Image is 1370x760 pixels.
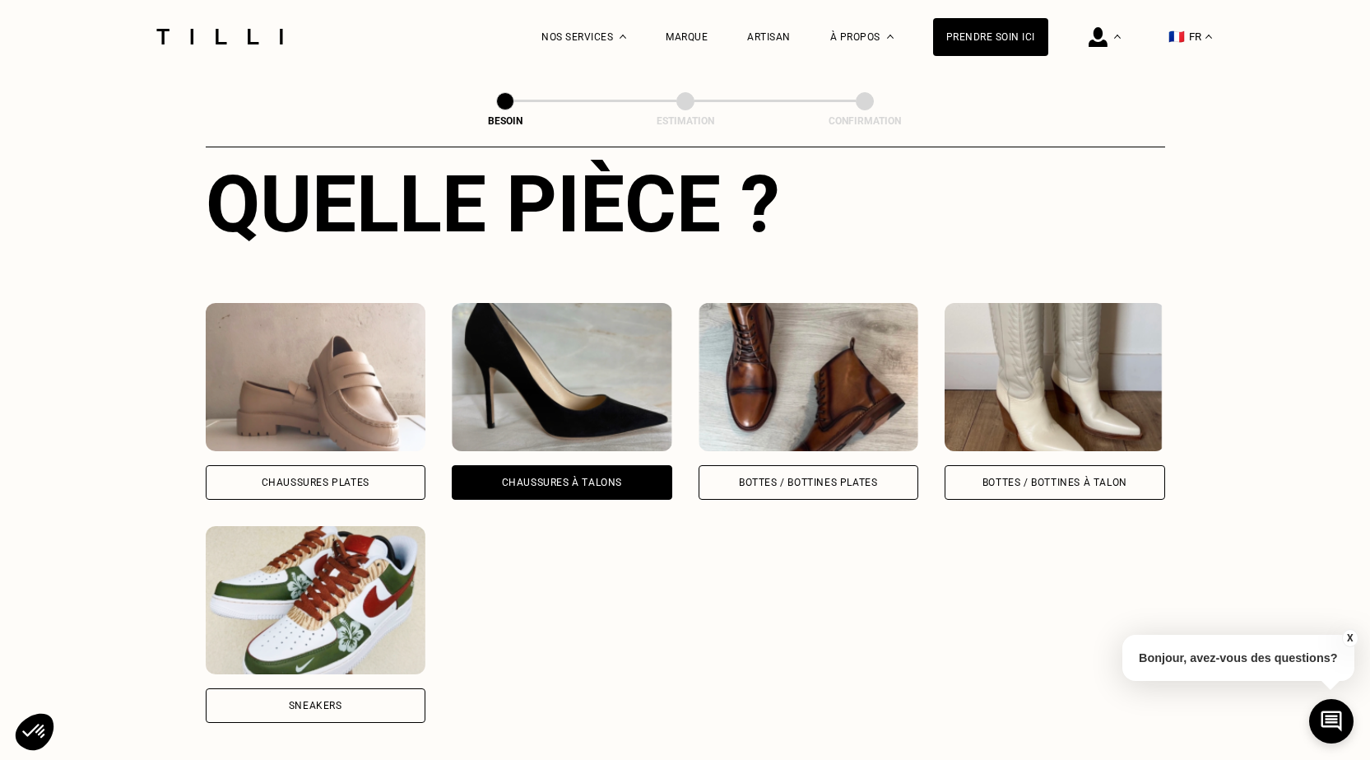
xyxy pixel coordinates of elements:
img: Menu déroulant à propos [887,35,894,39]
img: Tilli retouche votre Bottes / Bottines à talon [945,303,1165,451]
p: Bonjour, avez-vous des questions? [1122,635,1354,681]
div: Estimation [603,115,768,127]
a: Artisan [747,31,791,43]
div: Confirmation [783,115,947,127]
img: Tilli retouche votre Bottes / Bottines plates [699,303,919,451]
img: menu déroulant [1205,35,1212,39]
img: Menu déroulant [1114,35,1121,39]
a: Prendre soin ici [933,18,1048,56]
img: Tilli retouche votre Chaussures à Talons [452,303,672,451]
div: Bottes / Bottines à talon [982,478,1127,487]
img: Tilli retouche votre Sneakers [206,526,426,674]
div: Chaussures Plates [262,478,369,487]
img: Menu déroulant [620,35,626,39]
img: Logo du service de couturière Tilli [151,29,289,44]
div: Sneakers [289,701,342,711]
button: X [1341,629,1358,647]
img: Tilli retouche votre Chaussures Plates [206,303,426,451]
div: Chaussures à Talons [502,478,622,487]
div: Quelle pièce ? [206,158,1165,250]
span: 🇫🇷 [1168,29,1185,44]
a: Marque [666,31,708,43]
img: icône connexion [1089,27,1108,47]
div: Besoin [423,115,587,127]
div: Bottes / Bottines plates [739,478,877,487]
